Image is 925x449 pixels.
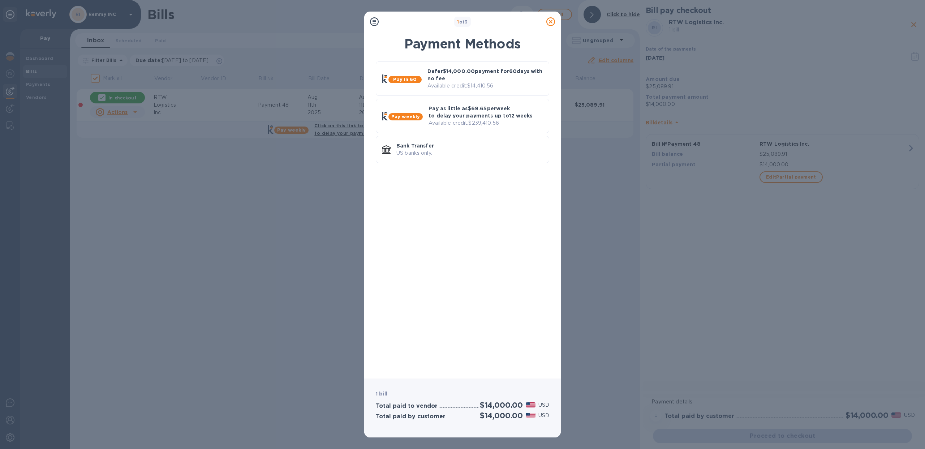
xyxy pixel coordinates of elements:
[391,114,420,119] b: Pay weekly
[429,105,543,119] p: Pay as little as $69.65 per week to delay your payments up to 12 weeks
[457,19,468,25] b: of 3
[376,36,549,51] h1: Payment Methods
[393,77,417,82] b: Pay in 60
[457,19,459,25] span: 1
[376,391,387,397] b: 1 bill
[429,119,543,127] p: Available credit: $239,410.56
[480,401,523,410] h2: $14,000.00
[376,413,446,420] h3: Total paid by customer
[526,413,535,418] img: USD
[427,68,543,82] p: Defer $14,000.00 payment for 60 days with no fee
[396,149,543,157] p: US banks only.
[376,403,438,410] h3: Total paid to vendor
[427,82,543,90] p: Available credit: $14,410.56
[538,412,549,419] p: USD
[526,402,535,407] img: USD
[480,411,523,420] h2: $14,000.00
[396,142,543,149] p: Bank Transfer
[538,401,549,409] p: USD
